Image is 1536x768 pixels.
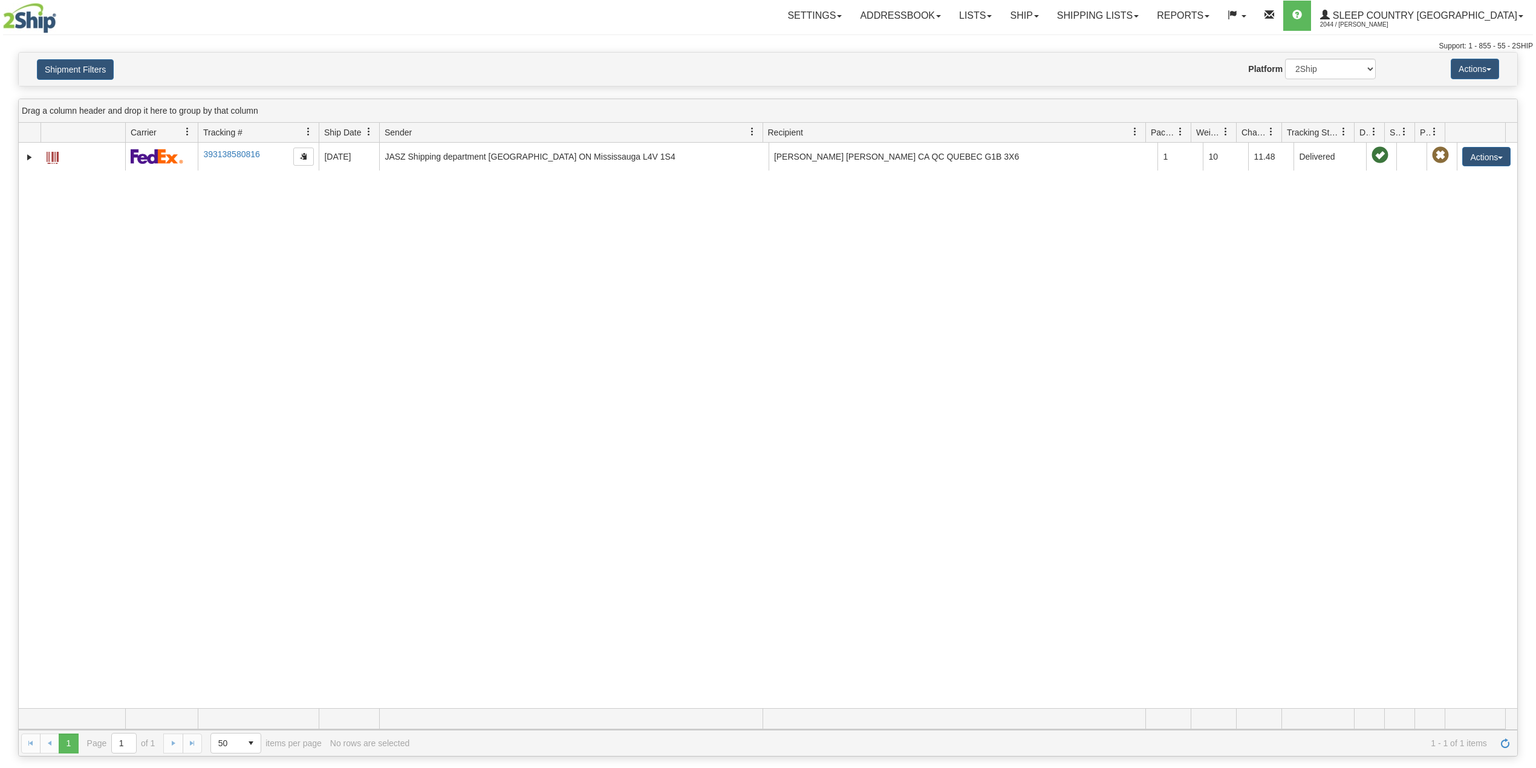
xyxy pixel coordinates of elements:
[1424,122,1445,142] a: Pickup Status filter column settings
[851,1,950,31] a: Addressbook
[19,99,1517,123] div: grid grouping header
[203,149,259,159] a: 393138580816
[1364,122,1384,142] a: Delivery Status filter column settings
[778,1,851,31] a: Settings
[1320,19,1411,31] span: 2044 / [PERSON_NAME]
[1248,143,1294,171] td: 11.48
[293,148,314,166] button: Copy to clipboard
[1311,1,1532,31] a: Sleep Country [GEOGRAPHIC_DATA] 2044 / [PERSON_NAME]
[359,122,379,142] a: Ship Date filter column settings
[131,126,157,138] span: Carrier
[418,738,1487,748] span: 1 - 1 of 1 items
[1148,1,1219,31] a: Reports
[1390,126,1400,138] span: Shipment Issues
[1420,126,1430,138] span: Pickup Status
[131,149,183,164] img: 2 - FedEx Express®
[742,122,763,142] a: Sender filter column settings
[1248,63,1283,75] label: Platform
[87,733,155,753] span: Page of 1
[1048,1,1148,31] a: Shipping lists
[210,733,261,753] span: Page sizes drop down
[112,734,136,753] input: Page 1
[1001,1,1047,31] a: Ship
[37,59,114,80] button: Shipment Filters
[1495,734,1515,753] a: Refresh
[241,734,261,753] span: select
[330,738,410,748] div: No rows are selected
[1241,126,1267,138] span: Charge
[1287,126,1339,138] span: Tracking Status
[59,734,78,753] span: Page 1
[210,733,322,753] span: items per page
[3,3,56,33] img: logo2044.jpg
[1372,147,1388,164] span: On time
[1432,147,1449,164] span: Pickup Not Assigned
[177,122,198,142] a: Carrier filter column settings
[1294,143,1366,171] td: Delivered
[1462,147,1511,166] button: Actions
[1203,143,1248,171] td: 10
[1333,122,1354,142] a: Tracking Status filter column settings
[1215,122,1236,142] a: Weight filter column settings
[1330,10,1517,21] span: Sleep Country [GEOGRAPHIC_DATA]
[1451,59,1499,79] button: Actions
[47,146,59,166] a: Label
[319,143,379,171] td: [DATE]
[3,41,1533,51] div: Support: 1 - 855 - 55 - 2SHIP
[768,126,803,138] span: Recipient
[950,1,1001,31] a: Lists
[1170,122,1191,142] a: Packages filter column settings
[1196,126,1222,138] span: Weight
[769,143,1158,171] td: [PERSON_NAME] [PERSON_NAME] CA QC QUEBEC G1B 3X6
[1394,122,1414,142] a: Shipment Issues filter column settings
[203,126,242,138] span: Tracking #
[24,151,36,163] a: Expand
[298,122,319,142] a: Tracking # filter column settings
[324,126,361,138] span: Ship Date
[385,126,412,138] span: Sender
[379,143,769,171] td: JASZ Shipping department [GEOGRAPHIC_DATA] ON Mississauga L4V 1S4
[1157,143,1203,171] td: 1
[1508,322,1535,446] iframe: chat widget
[1359,126,1370,138] span: Delivery Status
[1151,126,1176,138] span: Packages
[218,737,234,749] span: 50
[1261,122,1281,142] a: Charge filter column settings
[1125,122,1145,142] a: Recipient filter column settings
